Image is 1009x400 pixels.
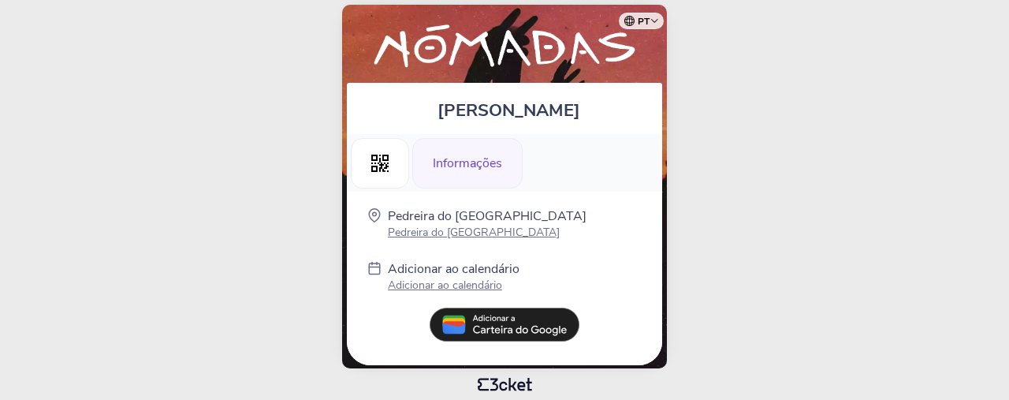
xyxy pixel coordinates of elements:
[355,21,654,75] img: Nómadas Festival (4th Edition)
[388,260,519,278] p: Adicionar ao calendário
[388,207,586,225] p: Pedreira do [GEOGRAPHIC_DATA]
[388,278,519,293] p: Adicionar ao calendário
[388,225,586,240] p: Pedreira do [GEOGRAPHIC_DATA]
[430,308,579,342] img: pt_add_to_google_wallet.13e59062.svg
[388,207,586,240] a: Pedreira do [GEOGRAPHIC_DATA] Pedreira do [GEOGRAPHIC_DATA]
[412,138,523,189] div: Informações
[388,260,519,296] a: Adicionar ao calendário Adicionar ao calendário
[437,99,580,122] span: [PERSON_NAME]
[412,153,523,170] a: Informações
